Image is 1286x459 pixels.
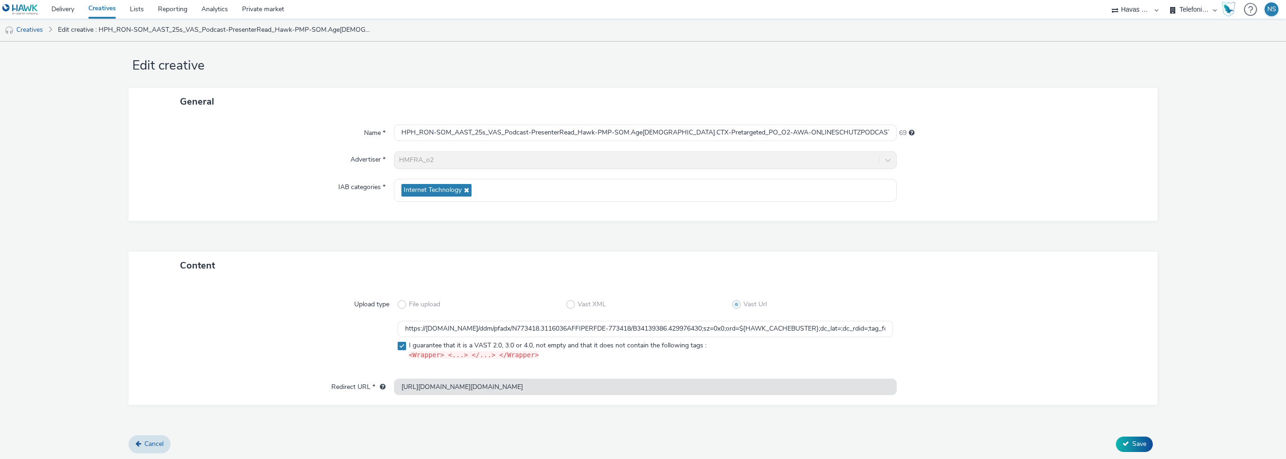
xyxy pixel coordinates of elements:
a: Cancel [129,435,171,453]
span: Internet Technology [404,186,462,194]
h1: Edit creative [129,57,1157,75]
span: Content [180,259,215,272]
div: NS [1267,2,1276,16]
label: Advertiser * [347,151,389,164]
span: Cancel [144,439,164,448]
img: Hawk Academy [1222,2,1236,17]
img: audio [5,26,14,35]
div: Maximum 255 characters [909,128,914,138]
span: I guarantee that it is a VAST 2.0, 3.0 or 4.0, not empty and that it does not contain the followi... [409,341,707,360]
span: File upload [409,300,440,309]
label: Name * [360,125,389,138]
label: Redirect URL * [328,379,389,392]
input: Vast URL [398,321,893,337]
span: 69 [899,128,907,138]
span: General [180,95,214,108]
button: Save [1116,437,1153,452]
label: Upload type [350,296,393,309]
span: Vast Url [743,300,767,309]
a: Edit creative : HPH_RON-SOM_AAST_25s_VAS_Podcast-PresenterRead_Hawk-PMP-SOM.Age[DEMOGRAPHIC_DATA]... [53,19,375,41]
img: undefined Logo [2,4,38,15]
input: Name [394,125,897,141]
a: Hawk Academy [1222,2,1239,17]
input: url... [394,379,897,395]
span: Vast XML [578,300,606,309]
span: Save [1132,439,1146,448]
label: IAB categories * [335,179,389,192]
code: <Wrapper> <...> </...> </Wrapper> [409,351,539,359]
div: URL will be used as a validation URL with some SSPs and it will be the redirection URL of your cr... [375,382,386,392]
